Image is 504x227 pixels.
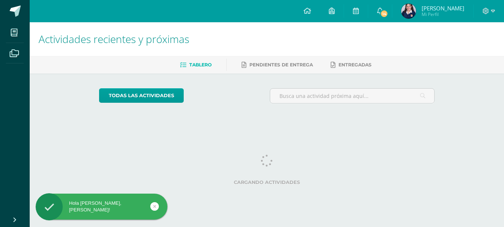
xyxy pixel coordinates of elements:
[401,4,416,19] img: 6db8b325eaf605e1cd95baff0034f5c7.png
[99,88,184,103] a: todas las Actividades
[189,62,212,68] span: Tablero
[99,180,435,185] label: Cargando actividades
[380,10,388,18] span: 14
[180,59,212,71] a: Tablero
[331,59,372,71] a: Entregadas
[39,32,189,46] span: Actividades recientes y próximas
[270,89,435,103] input: Busca una actividad próxima aquí...
[249,62,313,68] span: Pendientes de entrega
[36,200,167,213] div: Hola [PERSON_NAME], [PERSON_NAME]!
[338,62,372,68] span: Entregadas
[242,59,313,71] a: Pendientes de entrega
[422,11,464,17] span: Mi Perfil
[422,4,464,12] span: [PERSON_NAME]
